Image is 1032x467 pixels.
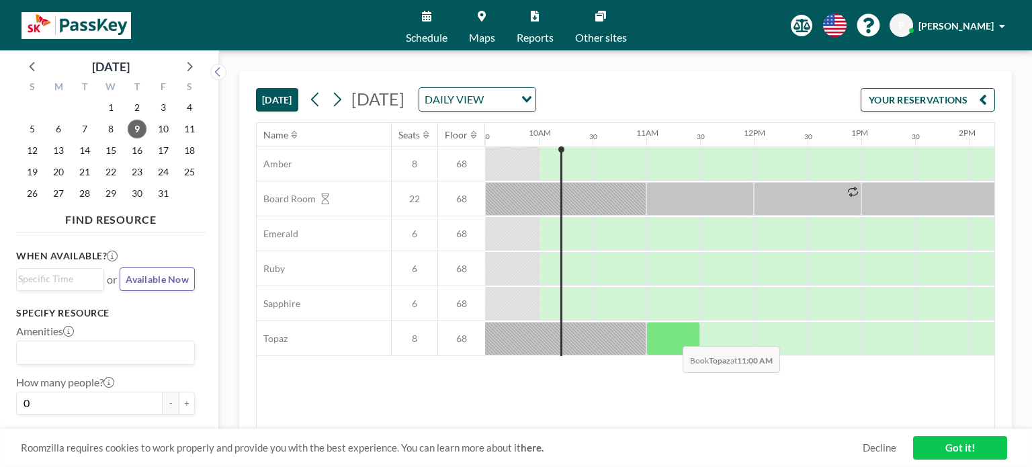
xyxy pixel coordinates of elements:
span: Sunday, October 26, 2025 [23,184,42,203]
b: Topaz [709,355,730,366]
span: Saturday, October 4, 2025 [180,98,199,117]
span: Emerald [257,228,298,240]
div: S [19,79,46,97]
span: Monday, October 20, 2025 [49,163,68,181]
button: - [163,392,179,415]
div: 30 [697,132,705,141]
span: Wednesday, October 8, 2025 [101,120,120,138]
span: Thursday, October 2, 2025 [128,98,146,117]
span: Wednesday, October 1, 2025 [101,98,120,117]
span: [DATE] [351,89,404,109]
div: 30 [482,132,490,141]
span: 22 [392,193,437,205]
div: 30 [912,132,920,141]
a: Decline [863,441,896,454]
span: Tuesday, October 21, 2025 [75,163,94,181]
span: Thursday, October 9, 2025 [128,120,146,138]
div: 2PM [959,128,976,138]
span: Monday, October 6, 2025 [49,120,68,138]
input: Search for option [488,91,513,108]
span: Roomzilla requires cookies to work properly and provide you with the best experience. You can lea... [21,441,863,454]
div: 30 [804,132,812,141]
span: Tuesday, October 7, 2025 [75,120,94,138]
div: F [150,79,176,97]
span: Friday, October 3, 2025 [154,98,173,117]
div: W [98,79,124,97]
div: 1PM [851,128,868,138]
button: YOUR RESERVATIONS [861,88,995,112]
div: 10AM [529,128,551,138]
div: T [124,79,150,97]
span: Ruby [257,263,285,275]
span: Amber [257,158,292,170]
div: 12PM [744,128,765,138]
span: Wednesday, October 29, 2025 [101,184,120,203]
label: How many people? [16,376,114,389]
span: Tuesday, October 28, 2025 [75,184,94,203]
div: [DATE] [92,57,130,76]
span: Maps [469,32,495,43]
span: Sapphire [257,298,300,310]
span: Friday, October 17, 2025 [154,141,173,160]
span: Thursday, October 30, 2025 [128,184,146,203]
span: Topaz [257,333,288,345]
span: 68 [438,298,485,310]
div: Search for option [17,341,194,364]
div: 11AM [636,128,658,138]
span: Tuesday, October 14, 2025 [75,141,94,160]
span: 68 [438,333,485,345]
span: 68 [438,193,485,205]
button: [DATE] [256,88,298,112]
span: Saturday, October 25, 2025 [180,163,199,181]
span: Sunday, October 5, 2025 [23,120,42,138]
span: Schedule [406,32,447,43]
div: S [176,79,202,97]
span: Friday, October 31, 2025 [154,184,173,203]
span: Friday, October 24, 2025 [154,163,173,181]
div: Seats [398,129,420,141]
span: or [107,273,117,286]
div: Search for option [17,269,103,289]
span: Wednesday, October 22, 2025 [101,163,120,181]
span: 6 [392,228,437,240]
span: Monday, October 13, 2025 [49,141,68,160]
span: P [898,19,904,32]
span: Thursday, October 23, 2025 [128,163,146,181]
span: Sunday, October 19, 2025 [23,163,42,181]
span: [PERSON_NAME] [918,20,994,32]
span: Sunday, October 12, 2025 [23,141,42,160]
span: Book at [683,346,780,373]
span: Board Room [257,193,316,205]
input: Search for option [18,271,96,286]
span: Saturday, October 11, 2025 [180,120,199,138]
b: 11:00 AM [737,355,773,366]
label: Amenities [16,325,74,338]
span: Monday, October 27, 2025 [49,184,68,203]
span: Wednesday, October 15, 2025 [101,141,120,160]
span: 6 [392,263,437,275]
div: T [72,79,98,97]
span: 68 [438,158,485,170]
span: Reports [517,32,554,43]
span: 68 [438,228,485,240]
span: Friday, October 10, 2025 [154,120,173,138]
div: Search for option [419,88,535,111]
span: Available Now [126,273,189,285]
label: Floor [16,425,41,439]
span: 6 [392,298,437,310]
span: Saturday, October 18, 2025 [180,141,199,160]
a: Got it! [913,436,1007,460]
button: Available Now [120,267,195,291]
button: + [179,392,195,415]
span: DAILY VIEW [422,91,486,108]
div: Name [263,129,288,141]
h4: FIND RESOURCE [16,208,206,226]
span: Thursday, October 16, 2025 [128,141,146,160]
span: 8 [392,158,437,170]
span: 68 [438,263,485,275]
span: Other sites [575,32,627,43]
div: 30 [589,132,597,141]
img: organization-logo [21,12,131,39]
a: here. [521,441,544,454]
input: Search for option [18,344,187,362]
